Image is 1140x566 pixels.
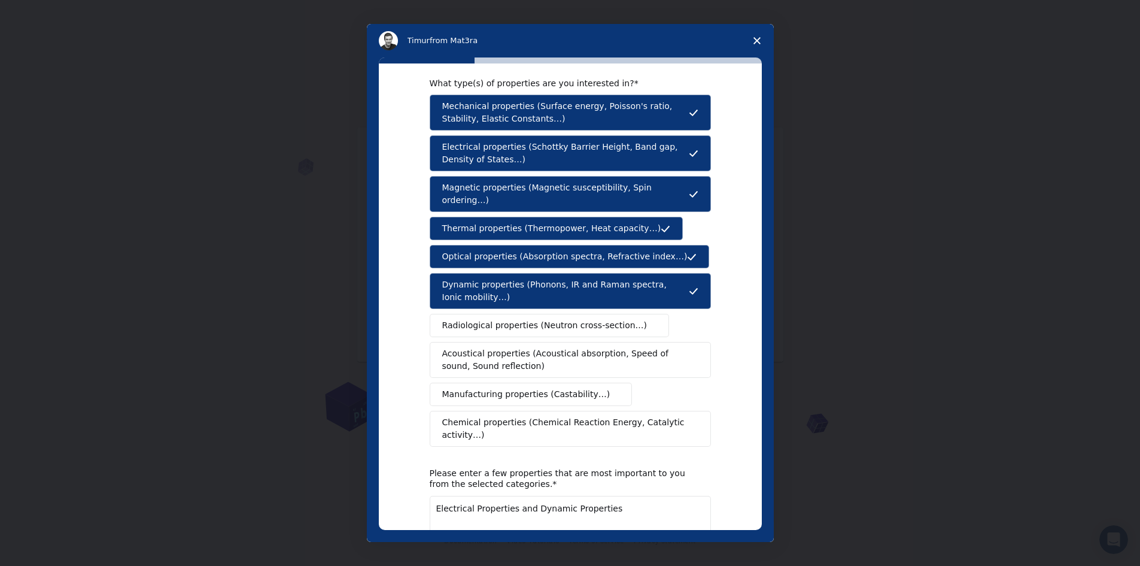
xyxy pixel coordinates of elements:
[430,176,711,212] button: Magnetic properties (Magnetic susceptibility, Spin ordering…)
[442,319,647,332] span: Radiological properties (Neutron cross-section…)
[430,496,711,545] textarea: Enter text...
[379,31,398,50] img: Profile image for Timur
[442,250,688,263] span: Optical properties (Absorption spectra, Refractive index…)
[442,222,661,235] span: Thermal properties (Thermopower, Heat capacity…)
[442,181,689,207] span: Magnetic properties (Magnetic susceptibility, Spin ordering…)
[430,245,710,268] button: Optical properties (Absorption spectra, Refractive index…)
[408,36,430,45] span: Timur
[430,273,711,309] button: Dynamic properties (Phonons, IR and Raman spectra, Ionic mobility…)
[430,78,693,89] div: What type(s) of properties are you interested in?
[442,279,689,304] span: Dynamic properties (Phonons, IR and Raman spectra, Ionic mobility…)
[442,100,689,125] span: Mechanical properties (Surface energy, Poisson's ratio, Stability, Elastic Constants…)
[430,468,693,489] div: Please enter a few properties that are most important to you from the selected categories.
[430,135,711,171] button: Electrical properties (Schottky Barrier Height, Band gap, Density of States…)
[442,388,610,401] span: Manufacturing properties (Castability…)
[430,383,633,406] button: Manufacturing properties (Castability…)
[430,314,670,337] button: Radiological properties (Neutron cross-section…)
[430,342,711,378] button: Acoustical properties (Acoustical absorption, Speed of sound, Sound reflection)
[442,416,690,441] span: Chemical properties (Chemical Reaction Energy, Catalytic activity…)
[442,141,689,166] span: Electrical properties (Schottky Barrier Height, Band gap, Density of States…)
[24,8,67,19] span: Support
[442,347,691,373] span: Acoustical properties (Acoustical absorption, Speed of sound, Sound reflection)
[430,411,711,447] button: Chemical properties (Chemical Reaction Energy, Catalytic activity…)
[740,24,774,57] span: Close survey
[430,36,478,45] span: from Mat3ra
[430,95,711,131] button: Mechanical properties (Surface energy, Poisson's ratio, Stability, Elastic Constants…)
[430,217,683,240] button: Thermal properties (Thermopower, Heat capacity…)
